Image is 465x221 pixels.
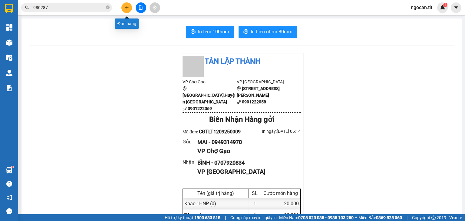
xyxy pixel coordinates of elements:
div: 20.000 [261,198,300,209]
button: aim [150,2,160,13]
div: In ngày: [DATE] 06:14 [242,128,301,135]
img: icon-new-feature [440,5,445,10]
span: Miền Bắc [358,214,402,221]
strong: 1900 633 818 [194,215,220,220]
span: Khác - 1HNP (0) [184,201,216,206]
div: MAI - 0949314970 [197,138,296,146]
div: Chợ Gạo [3,43,135,59]
div: VP [GEOGRAPHIC_DATA] [197,167,296,176]
div: BÌNH - 0707920834 [197,159,296,167]
img: logo-vxr [5,4,13,13]
div: Cước món hàng [262,190,299,196]
span: 20.000 [284,213,299,218]
b: [GEOGRAPHIC_DATA],Huyện [GEOGRAPHIC_DATA] [183,93,235,104]
span: In biên nhận 80mm [251,28,292,35]
span: copyright [431,216,436,220]
b: 0901222069 [188,106,212,111]
button: caret-down [451,2,461,13]
span: file-add [139,5,143,10]
img: solution-icon [6,85,12,91]
span: close-circle [106,5,110,11]
span: printer [191,29,196,35]
button: printerIn biên nhận 80mm [239,26,297,38]
span: Cung cấp máy in - giấy in: [230,214,278,221]
sup: 1 [12,166,13,168]
img: warehouse-icon [6,167,12,173]
button: file-add [136,2,146,13]
img: warehouse-icon [6,39,12,46]
div: Gửi : [183,138,197,146]
b: 0901222058 [242,99,266,104]
span: phone [183,106,187,111]
span: plus [125,5,129,10]
span: phone [237,100,241,104]
div: SL [250,190,259,196]
button: printerIn tem 100mm [186,26,234,38]
span: 1 [253,213,256,218]
span: caret-down [453,5,459,10]
li: Tân Lập Thành [183,56,301,67]
input: Tìm tên, số ĐT hoặc mã đơn [33,4,105,11]
img: dashboard-icon [6,24,12,31]
span: environment [183,86,187,91]
div: Nhận : [183,159,197,166]
b: [STREET_ADDRESS][PERSON_NAME] [237,86,280,98]
span: Hỗ trợ kỹ thuật: [165,214,220,221]
span: 1 [444,3,446,7]
li: VP [GEOGRAPHIC_DATA] [237,79,291,85]
span: ⚪️ [355,216,357,219]
span: Tổng cộng [184,213,207,218]
span: | [225,214,226,221]
span: CGTLT1209250009 [199,129,241,135]
div: Mã đơn: [183,128,242,136]
span: ngocan.tlt [406,4,437,11]
span: close-circle [106,5,110,9]
span: Miền Nam [279,214,354,221]
span: environment [237,86,241,91]
span: search [25,5,29,10]
sup: 1 [443,3,447,7]
div: Tên (giá trị hàng) [184,190,247,196]
strong: 0369 525 060 [376,215,402,220]
div: 1 [249,198,261,209]
div: Biên Nhận Hàng gởi [183,114,301,126]
img: warehouse-icon [6,55,12,61]
span: message [6,208,12,214]
span: In tem 100mm [198,28,229,35]
span: | [407,214,407,221]
img: warehouse-icon [6,70,12,76]
strong: 0708 023 035 - 0935 103 250 [298,215,354,220]
span: notification [6,195,12,200]
li: VP Chợ Gạo [183,79,237,85]
span: aim [153,5,157,10]
button: plus [121,2,132,13]
span: printer [243,29,248,35]
span: question-circle [6,181,12,187]
text: CGTLT1209250009 [28,29,110,39]
div: VP Chợ Gạo [197,146,296,156]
